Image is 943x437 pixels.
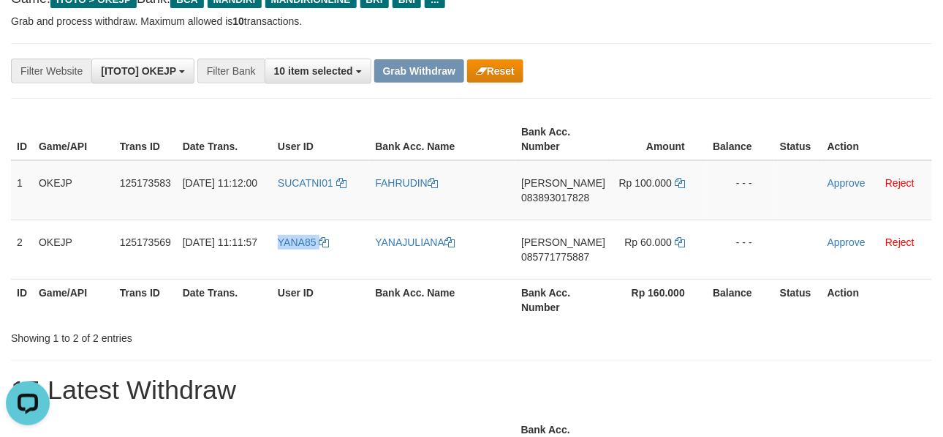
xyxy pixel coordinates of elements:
[675,236,685,248] a: Copy 60000 to clipboard
[822,279,932,321] th: Action
[177,119,272,160] th: Date Trans.
[611,119,707,160] th: Amount
[625,236,673,248] span: Rp 60.000
[120,236,171,248] span: 125173569
[33,220,114,279] td: OKEJP
[272,119,369,160] th: User ID
[828,236,866,248] a: Approve
[375,236,455,248] a: YANAJULIANA
[707,220,774,279] td: - - -
[774,119,822,160] th: Status
[885,177,914,189] a: Reject
[11,119,33,160] th: ID
[707,279,774,321] th: Balance
[278,236,330,248] a: YANA85
[467,59,523,83] button: Reset
[375,177,438,189] a: FAHRUDIN
[114,279,177,321] th: Trans ID
[11,325,382,346] div: Showing 1 to 2 of 2 entries
[120,177,171,189] span: 125173583
[272,279,369,321] th: User ID
[828,177,866,189] a: Approve
[11,59,91,83] div: Filter Website
[521,251,589,263] span: Copy 085771775887 to clipboard
[822,119,932,160] th: Action
[278,177,346,189] a: SUCATNI01
[515,279,611,321] th: Bank Acc. Number
[11,14,932,29] p: Grab and process withdraw. Maximum allowed is transactions.
[521,192,589,203] span: Copy 083893017828 to clipboard
[675,177,685,189] a: Copy 100000 to clipboard
[707,119,774,160] th: Balance
[101,65,176,77] span: [ITOTO] OKEJP
[91,59,194,83] button: [ITOTO] OKEJP
[183,236,257,248] span: [DATE] 11:11:57
[278,236,317,248] span: YANA85
[11,279,33,321] th: ID
[33,279,114,321] th: Game/API
[177,279,272,321] th: Date Trans.
[521,236,605,248] span: [PERSON_NAME]
[6,6,50,50] button: Open LiveChat chat widget
[707,160,774,220] td: - - -
[11,160,33,220] td: 1
[33,160,114,220] td: OKEJP
[619,177,672,189] span: Rp 100.000
[369,119,515,160] th: Bank Acc. Name
[885,236,914,248] a: Reject
[515,119,611,160] th: Bank Acc. Number
[278,177,333,189] span: SUCATNI01
[232,15,244,27] strong: 10
[274,65,353,77] span: 10 item selected
[611,279,707,321] th: Rp 160.000
[11,376,932,405] h1: 15 Latest Withdraw
[521,177,605,189] span: [PERSON_NAME]
[183,177,257,189] span: [DATE] 11:12:00
[33,119,114,160] th: Game/API
[114,119,177,160] th: Trans ID
[374,59,464,83] button: Grab Withdraw
[197,59,265,83] div: Filter Bank
[774,279,822,321] th: Status
[369,279,515,321] th: Bank Acc. Name
[11,220,33,279] td: 2
[265,59,371,83] button: 10 item selected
